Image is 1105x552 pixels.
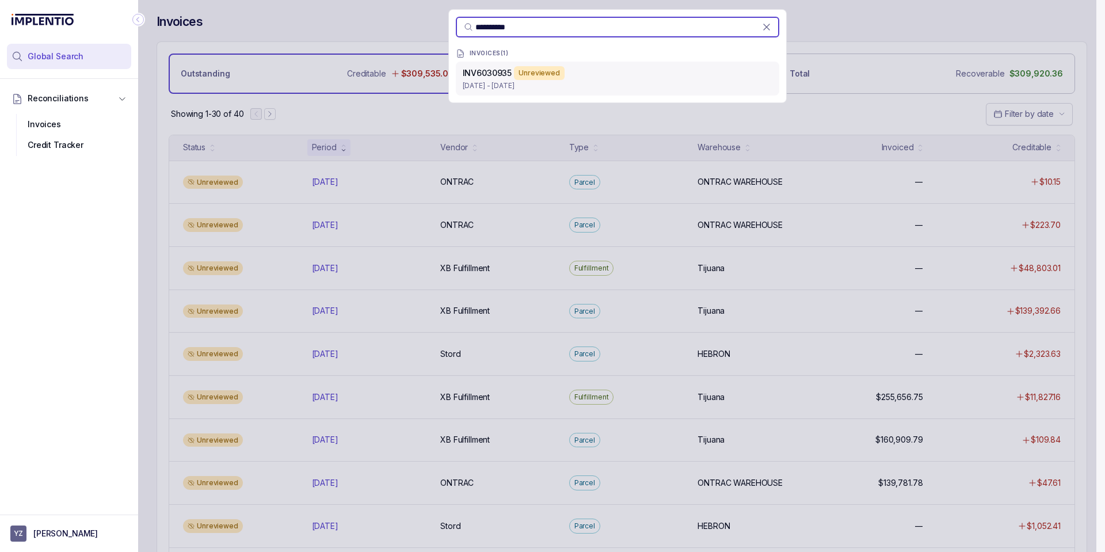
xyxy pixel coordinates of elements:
[28,93,89,104] span: Reconciliations
[28,51,83,62] span: Global Search
[16,135,122,155] div: Credit Tracker
[10,526,26,542] span: User initials
[16,114,122,135] div: Invoices
[514,66,565,80] div: Unreviewed
[463,80,772,92] p: [DATE] - [DATE]
[131,13,145,26] div: Collapse Icon
[470,50,509,57] p: INVOICES ( 1 )
[7,86,131,111] button: Reconciliations
[7,112,131,158] div: Reconciliations
[33,528,98,539] p: [PERSON_NAME]
[10,526,128,542] button: User initials[PERSON_NAME]
[463,68,512,78] span: INV6030935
